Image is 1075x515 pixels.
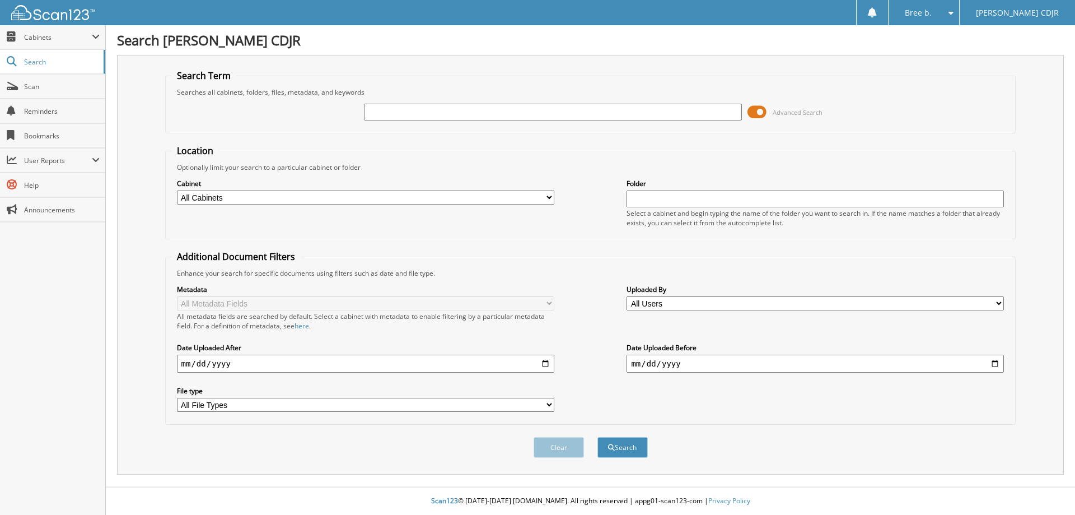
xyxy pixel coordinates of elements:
label: Date Uploaded Before [627,343,1004,352]
label: Uploaded By [627,285,1004,294]
span: Cabinets [24,33,92,42]
label: Date Uploaded After [177,343,554,352]
span: Scan123 [431,496,458,505]
div: Optionally limit your search to a particular cabinet or folder [171,163,1010,172]
legend: Additional Document Filters [171,250,301,263]
span: [PERSON_NAME] CDJR [976,10,1059,16]
span: User Reports [24,156,92,165]
legend: Search Term [171,69,236,82]
button: Search [597,437,648,458]
a: here [295,321,309,331]
span: Announcements [24,205,100,215]
label: Cabinet [177,179,554,188]
label: File type [177,386,554,396]
div: Enhance your search for specific documents using filters such as date and file type. [171,268,1010,278]
div: Select a cabinet and begin typing the name of the folder you want to search in. If the name match... [627,208,1004,228]
div: © [DATE]-[DATE] [DOMAIN_NAME]. All rights reserved | appg01-scan123-com | [106,488,1075,515]
div: Searches all cabinets, folders, files, metadata, and keywords [171,87,1010,97]
span: Bree b. [905,10,932,16]
legend: Location [171,145,219,157]
span: Advanced Search [773,108,822,117]
span: Search [24,57,98,67]
label: Metadata [177,285,554,294]
a: Privacy Policy [708,496,750,505]
span: Reminders [24,106,100,116]
span: Bookmarks [24,131,100,141]
input: end [627,355,1004,373]
img: scan123-logo-white.svg [11,5,95,20]
span: Scan [24,82,100,91]
div: All metadata fields are searched by default. Select a cabinet with metadata to enable filtering b... [177,312,554,331]
span: Help [24,180,100,190]
input: start [177,355,554,373]
h1: Search [PERSON_NAME] CDJR [117,31,1064,49]
label: Folder [627,179,1004,188]
button: Clear [534,437,584,458]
